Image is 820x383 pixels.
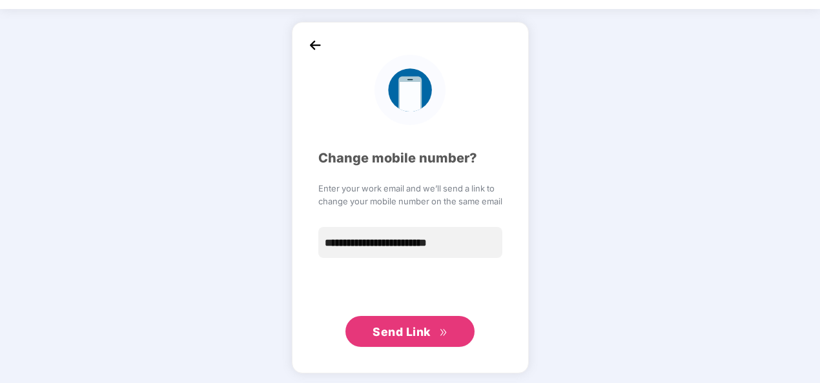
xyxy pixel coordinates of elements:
span: Enter your work email and we’ll send a link to [318,182,502,195]
img: back_icon [305,35,325,55]
span: change your mobile number on the same email [318,195,502,208]
span: Send Link [373,325,431,339]
img: logo [374,55,445,125]
span: double-right [439,328,447,337]
div: Change mobile number? [318,148,502,168]
button: Send Linkdouble-right [345,316,475,347]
